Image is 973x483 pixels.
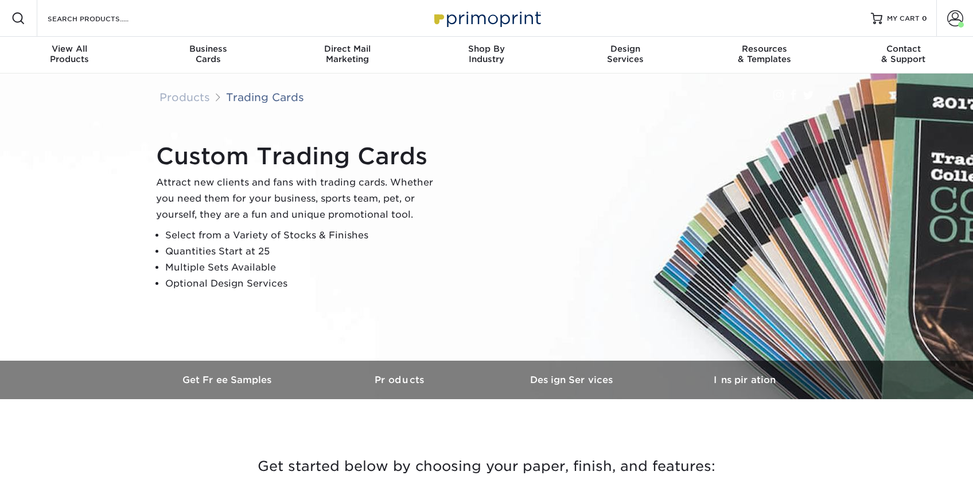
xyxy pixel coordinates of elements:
[156,142,443,170] h1: Custom Trading Cards
[487,374,659,385] h3: Design Services
[165,276,443,292] li: Optional Design Services
[834,44,973,64] div: & Support
[887,14,920,24] span: MY CART
[226,91,304,103] a: Trading Cards
[417,44,556,54] span: Shop By
[659,361,831,399] a: Inspiration
[417,37,556,74] a: Shop ByIndustry
[139,37,278,74] a: BusinessCards
[834,44,973,54] span: Contact
[695,44,834,64] div: & Templates
[314,361,487,399] a: Products
[278,44,417,54] span: Direct Mail
[556,44,695,64] div: Services
[429,6,544,30] img: Primoprint
[159,91,210,103] a: Products
[142,374,314,385] h3: Get Free Samples
[695,37,834,74] a: Resources& Templates
[417,44,556,64] div: Industry
[165,227,443,244] li: Select from a Variety of Stocks & Finishes
[139,44,278,64] div: Cards
[165,244,443,260] li: Quantities Start at 25
[556,37,695,74] a: DesignServices
[142,361,314,399] a: Get Free Samples
[834,37,973,74] a: Contact& Support
[278,44,417,64] div: Marketing
[556,44,695,54] span: Design
[278,37,417,74] a: Direct MailMarketing
[659,374,831,385] h3: Inspiration
[487,361,659,399] a: Design Services
[165,260,443,276] li: Multiple Sets Available
[695,44,834,54] span: Resources
[139,44,278,54] span: Business
[922,14,927,22] span: 0
[46,11,158,25] input: SEARCH PRODUCTS.....
[156,175,443,223] p: Attract new clients and fans with trading cards. Whether you need them for your business, sports ...
[314,374,487,385] h3: Products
